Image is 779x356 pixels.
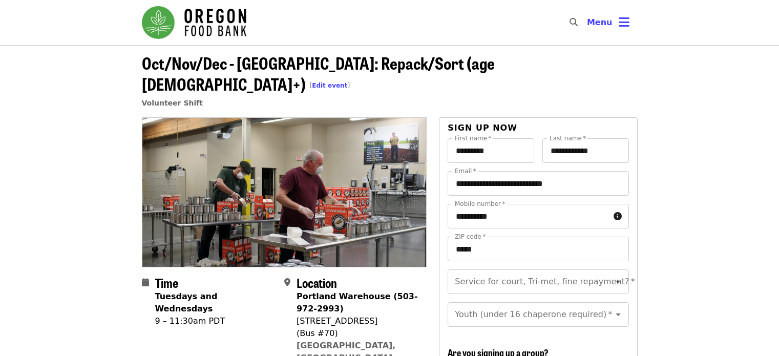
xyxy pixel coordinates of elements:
input: Email [448,171,628,196]
i: bars icon [619,15,629,30]
a: Edit event [312,82,347,89]
span: [ ] [310,82,350,89]
i: calendar icon [142,278,149,287]
img: Oregon Food Bank - Home [142,6,246,39]
span: Location [297,274,337,291]
span: Sign up now [448,123,517,133]
input: Last name [542,138,629,163]
input: First name [448,138,534,163]
i: circle-info icon [614,212,622,221]
span: Oct/Nov/Dec - [GEOGRAPHIC_DATA]: Repack/Sort (age [DEMOGRAPHIC_DATA]+) [142,51,495,96]
button: Open [611,275,625,289]
label: Email [455,168,476,174]
img: Oct/Nov/Dec - Portland: Repack/Sort (age 16+) organized by Oregon Food Bank [142,118,427,266]
strong: Portland Warehouse (503-972-2993) [297,291,418,313]
label: First name [455,135,492,141]
button: Toggle account menu [579,10,638,35]
span: Menu [587,17,613,27]
input: Search [584,10,592,35]
button: Open [611,307,625,322]
input: Mobile number [448,204,609,228]
label: ZIP code [455,234,486,240]
a: Volunteer Shift [142,99,203,107]
label: Mobile number [455,201,505,207]
strong: Tuesdays and Wednesdays [155,291,218,313]
div: [STREET_ADDRESS] [297,315,418,327]
i: search icon [570,17,578,27]
div: (Bus #70) [297,327,418,340]
i: map-marker-alt icon [284,278,290,287]
div: 9 – 11:30am PDT [155,315,276,327]
input: ZIP code [448,237,628,261]
label: Last name [550,135,586,141]
span: Time [155,274,178,291]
